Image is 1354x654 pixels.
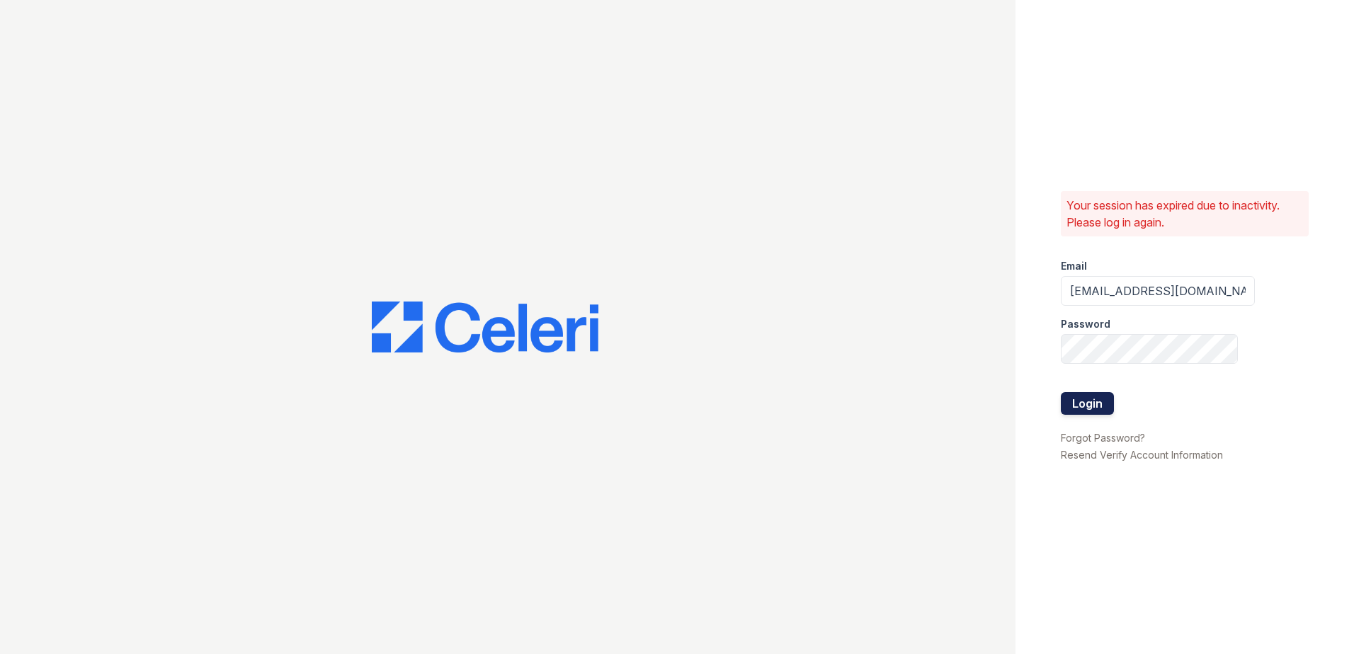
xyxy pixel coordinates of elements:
[1061,317,1110,331] label: Password
[1061,432,1145,444] a: Forgot Password?
[372,302,598,352] img: CE_Logo_Blue-a8612792a0a2168367f1c8372b55b34899dd931a85d93a1a3d3e32e68fde9ad4.png
[1061,449,1223,461] a: Resend Verify Account Information
[1061,259,1087,273] label: Email
[1061,392,1114,415] button: Login
[1066,197,1303,231] p: Your session has expired due to inactivity. Please log in again.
